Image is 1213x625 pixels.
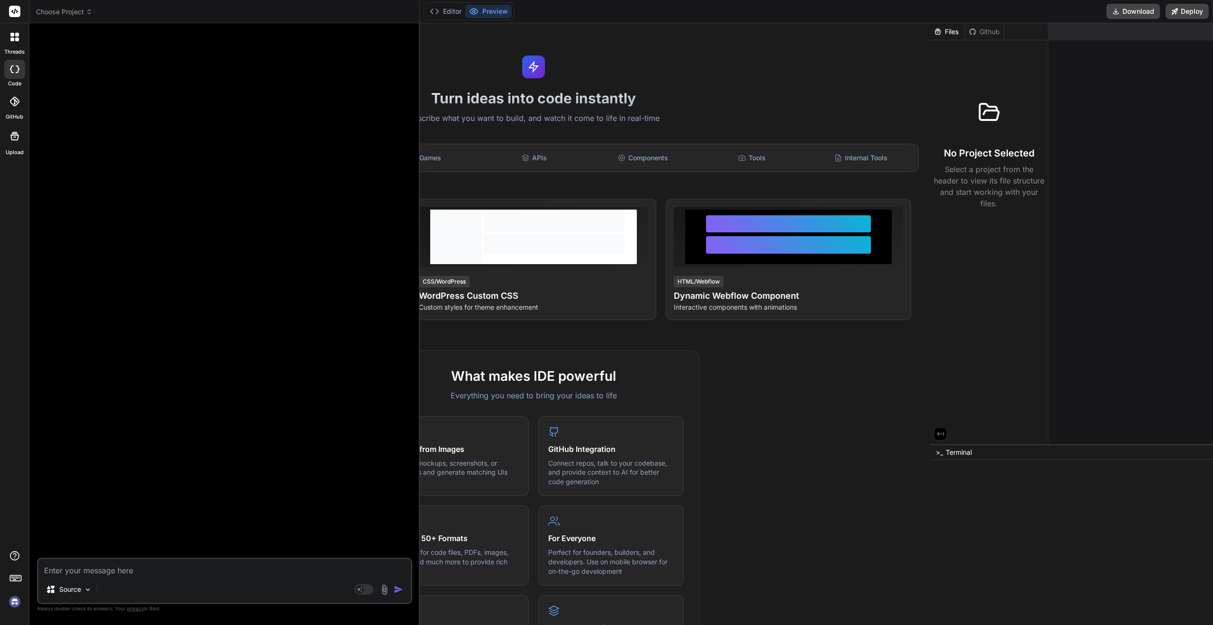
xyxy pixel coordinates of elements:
h4: Dynamic Webflow Component [674,289,903,303]
div: Files [930,27,965,37]
span: Choose Project [36,7,92,17]
button: Deploy [1166,4,1209,19]
span: >_ [936,448,943,457]
p: Everything you need to bring your ideas to life [383,390,684,401]
img: icon [394,585,403,594]
span: Terminal [946,448,972,457]
p: Describe what you want to build, and watch it come to life in real-time [143,112,924,125]
div: Tools [698,148,806,168]
div: Games [371,148,479,168]
label: GitHub [6,113,23,121]
p: Support for code files, PDFs, images, docs, and much more to provide rich context [393,548,519,576]
h4: Create from Images [393,443,519,455]
img: signin [7,594,23,610]
p: Source [59,585,81,594]
div: APIs [480,148,588,168]
p: Connect repos, talk to your codebase, and provide context to AI for better code generation [548,459,674,487]
h2: What makes IDE powerful [383,366,684,386]
div: HTML/Webflow [674,276,724,287]
img: attachment [379,584,390,595]
h4: WordPress Custom CSS [419,289,648,303]
p: Perfect for founders, builders, and developers. Use on mobile browser for on-the-go development [548,548,674,576]
h4: For Everyone [548,533,674,544]
button: Editor [426,5,465,18]
button: Preview [465,5,512,18]
div: Components [589,148,697,168]
button: Download [1106,4,1160,19]
span: privacy [127,606,144,611]
div: Github [965,27,1004,37]
h3: No Project Selected [944,147,1034,160]
label: Upload [6,148,24,156]
img: Pick Models [84,586,92,594]
p: Upload mockups, screenshots, or sketches and generate matching UIs instantly [393,459,519,487]
p: Select a project from the header to view its file structure and start working with your files. [934,164,1044,209]
div: Internal Tools [807,148,914,168]
label: code [8,80,21,88]
label: threads [4,48,25,56]
p: Interactive components with animations [674,303,903,312]
h4: GitHub Integration [548,443,674,455]
p: Custom styles for theme enhancement [419,303,648,312]
p: Always double-check its answers. Your in Bind [37,604,412,613]
div: CSS/WordPress [419,276,470,287]
h4: Upload 50+ Formats [393,533,519,544]
h1: Turn ideas into code instantly [143,90,924,107]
